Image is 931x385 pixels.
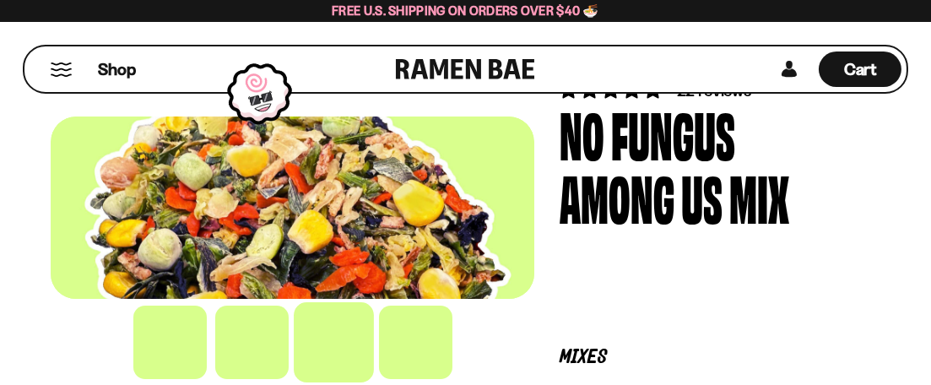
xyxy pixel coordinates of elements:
div: Among [560,165,674,229]
div: Cart [819,46,901,92]
p: Mixes [560,350,855,366]
div: Us [681,165,723,229]
div: Fungus [611,102,735,165]
span: Free U.S. Shipping on Orders over $40 🍜 [332,3,599,19]
button: Mobile Menu Trigger [50,62,73,77]
div: No [560,102,604,165]
div: Mix [729,165,789,229]
a: Shop [98,52,136,87]
span: Cart [844,59,877,79]
span: Shop [98,58,136,81]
